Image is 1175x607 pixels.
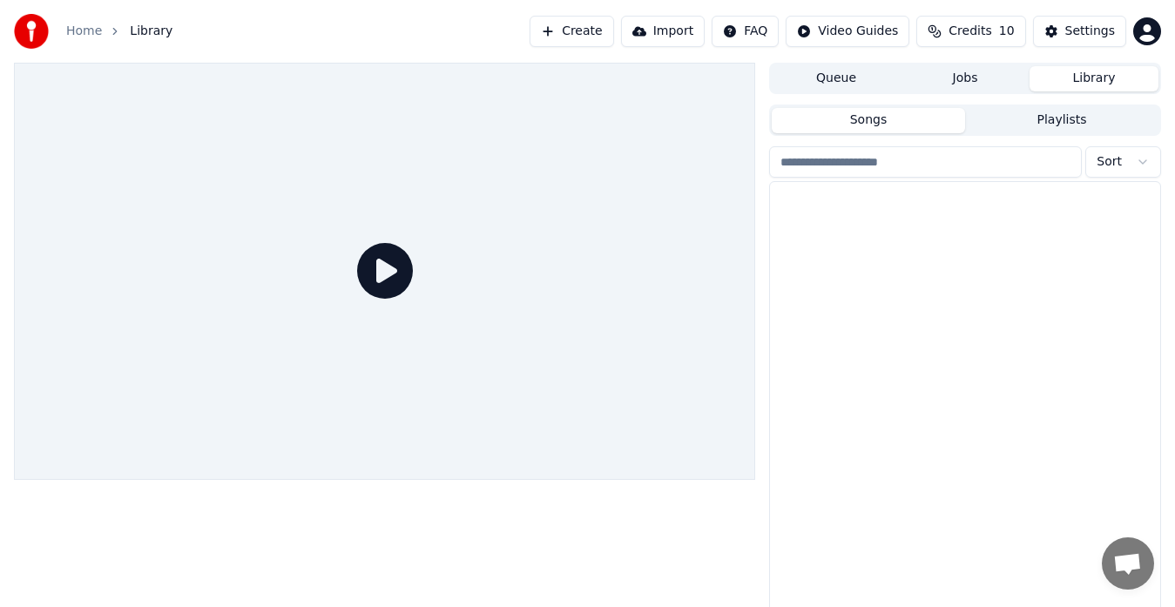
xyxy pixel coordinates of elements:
button: Import [621,16,705,47]
button: Library [1030,66,1158,91]
button: FAQ [712,16,779,47]
button: Settings [1033,16,1126,47]
button: Credits10 [916,16,1025,47]
div: Open chat [1102,537,1154,590]
span: 10 [999,23,1015,40]
button: Queue [772,66,901,91]
a: Home [66,23,102,40]
span: Sort [1097,153,1122,171]
div: Settings [1065,23,1115,40]
button: Video Guides [786,16,909,47]
span: Credits [949,23,991,40]
nav: breadcrumb [66,23,172,40]
button: Jobs [901,66,1030,91]
img: youka [14,14,49,49]
button: Create [530,16,614,47]
button: Playlists [965,108,1158,133]
span: Library [130,23,172,40]
button: Songs [772,108,965,133]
